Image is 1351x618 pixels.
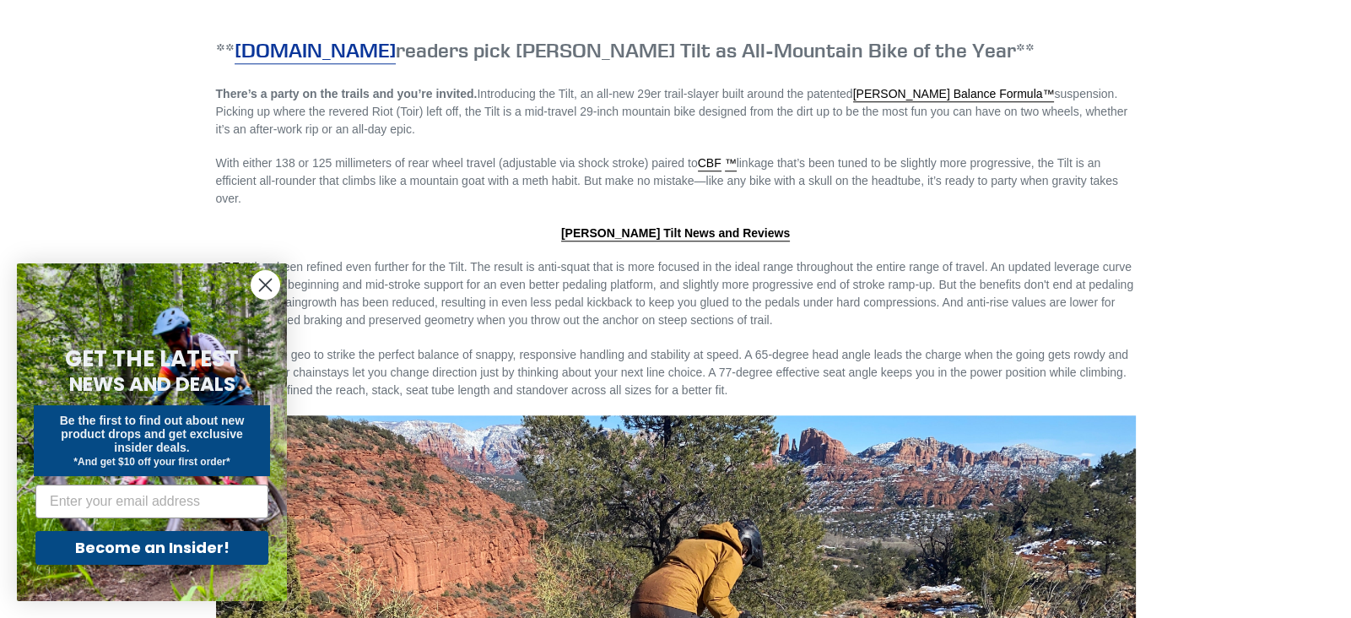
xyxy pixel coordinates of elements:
[65,344,239,374] span: GET THE LATEST
[60,414,245,454] span: Be the first to find out about new product drops and get exclusive insider deals.
[725,156,737,171] a: ™
[216,87,478,100] span: There’s a party on the trails and you’re invited.
[698,156,721,171] a: CBF
[216,37,1035,64] strong: ** readers pick [PERSON_NAME] Tilt as All-Mountain Bike of the Year**
[235,37,396,64] a: [DOMAIN_NAME]
[69,371,235,398] span: NEWS AND DEALS
[216,348,1128,397] span: We dialed the geo to strike the perfect balance of snappy, responsive handling and stability at s...
[216,156,1118,205] span: With either 138 or 125 millimeters of rear wheel travel (adjustable via shock stroke) paired to l...
[853,87,1055,102] a: [PERSON_NAME] Balance Formula™
[216,87,1128,136] span: Introducing the Tilt, an all-new 29er trail-slayer built around the patented suspension. Picking ...
[251,270,280,300] button: Close dialog
[561,226,790,241] a: [PERSON_NAME] Tilt News and Reviews
[35,485,268,518] input: Enter your email address
[35,531,268,565] button: Become an Insider!
[216,260,1134,327] span: has been refined even further for the Tilt. The result is anti-squat that is more focused in the ...
[561,226,790,240] span: [PERSON_NAME] Tilt News and Reviews
[73,456,230,468] span: *And get $10 off your first order*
